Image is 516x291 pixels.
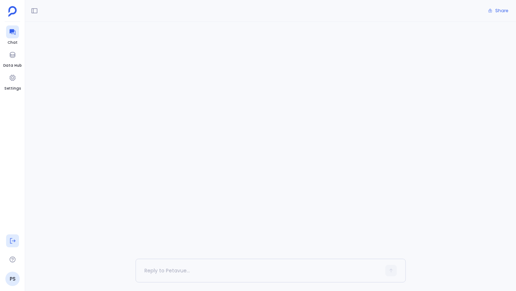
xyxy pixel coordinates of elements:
a: PS [5,272,20,286]
button: Share [484,6,512,16]
span: Data Hub [3,63,21,68]
a: Chat [6,25,19,46]
span: Settings [4,86,21,91]
a: Data Hub [3,48,21,68]
img: petavue logo [8,6,17,17]
span: Conversation not found [135,39,406,47]
a: Settings [4,71,21,91]
span: Chat [6,40,19,46]
span: Share [495,8,508,14]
